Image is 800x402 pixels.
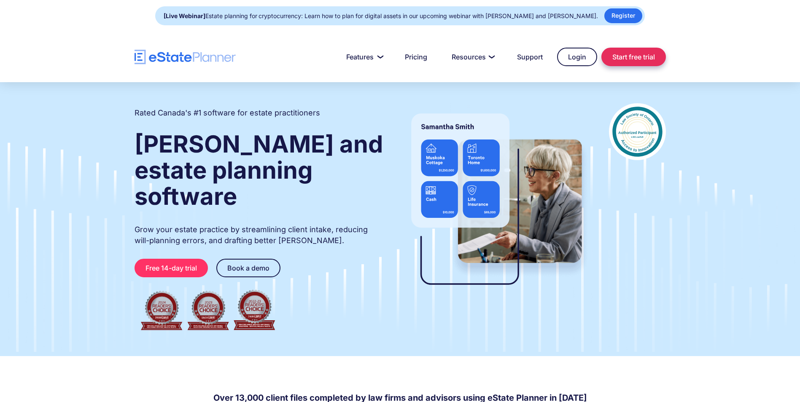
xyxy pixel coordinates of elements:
[401,103,592,301] img: estate planner showing wills to their clients, using eState Planner, a leading estate planning so...
[164,10,598,22] div: Estate planning for cryptocurrency: Learn how to plan for digital assets in our upcoming webinar ...
[216,259,280,277] a: Book a demo
[135,107,320,118] h2: Rated Canada's #1 software for estate practitioners
[135,130,383,211] strong: [PERSON_NAME] and estate planning software
[507,48,553,65] a: Support
[604,8,642,23] a: Register
[135,224,384,246] p: Grow your estate practice by streamlining client intake, reducing will-planning errors, and draft...
[336,48,391,65] a: Features
[395,48,437,65] a: Pricing
[135,259,208,277] a: Free 14-day trial
[164,12,205,19] strong: [Live Webinar]
[601,48,666,66] a: Start free trial
[442,48,503,65] a: Resources
[557,48,597,66] a: Login
[135,50,236,64] a: home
